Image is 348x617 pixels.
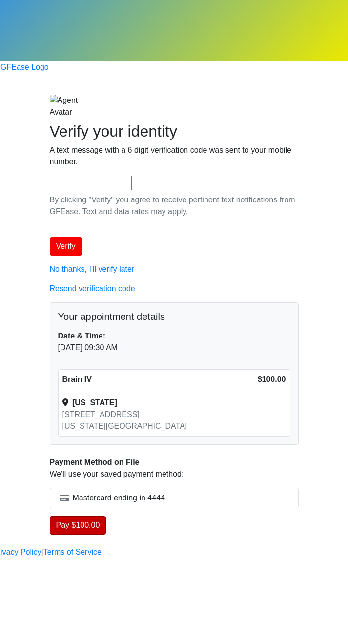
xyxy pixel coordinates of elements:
[50,457,299,468] div: Payment Method on File
[50,265,135,273] a: No thanks, I'll verify later
[50,144,299,168] p: A text message with a 6 digit verification code was sent to your mobile number.
[50,194,299,218] p: By clicking "Verify" you agree to receive pertinent text notifications from GFEase. Text and data...
[50,122,299,140] h2: Verify your identity
[50,516,106,535] button: Pay $100.00
[50,95,79,118] img: Agent Avatar
[62,409,258,432] div: [STREET_ADDRESS] [US_STATE][GEOGRAPHIC_DATA]
[43,546,102,558] a: Terms of Service
[72,398,117,407] strong: [US_STATE]
[50,237,82,256] button: Verify
[62,374,258,385] div: Brain IV
[41,546,43,558] a: |
[58,342,290,354] div: [DATE] 09:30 AM
[58,311,290,322] h5: Your appointment details
[50,468,299,480] p: We'll use your saved payment method:
[50,284,135,293] a: Resend verification code
[73,492,165,504] span: Mastercard ending in 4444
[258,374,286,385] div: $100.00
[58,332,106,340] strong: Date & Time:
